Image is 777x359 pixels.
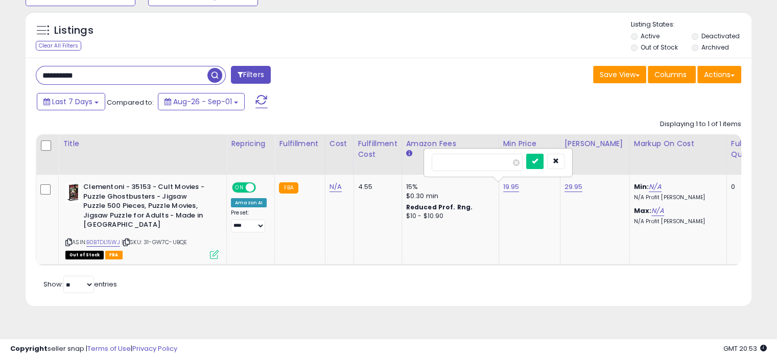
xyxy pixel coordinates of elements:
div: Displaying 1 to 1 of 1 items [660,119,741,129]
span: Compared to: [107,98,154,107]
div: $10 - $10.90 [406,212,491,221]
a: 19.95 [503,182,520,192]
b: Min: [634,182,649,192]
div: Repricing [231,138,270,149]
span: FBA [105,251,123,259]
th: The percentage added to the cost of goods (COGS) that forms the calculator for Min & Max prices. [629,134,726,175]
a: N/A [649,182,661,192]
b: Clementoni - 35153 - Cult Movies - Puzzle Ghostbusters - Jigsaw Puzzle 500 Pieces, Puzzle Movies,... [83,182,207,232]
div: Min Price [503,138,556,149]
div: Preset: [231,209,267,232]
span: Last 7 Days [52,97,92,107]
button: Actions [697,66,741,83]
div: [PERSON_NAME] [564,138,625,149]
span: 2025-09-10 20:53 GMT [723,344,767,353]
a: N/A [651,206,664,216]
div: Fulfillment [279,138,320,149]
p: N/A Profit [PERSON_NAME] [634,194,719,201]
span: OFF [254,183,271,192]
p: Listing States: [631,20,751,30]
label: Archived [701,43,728,52]
span: ON [233,183,246,192]
div: Fulfillable Quantity [731,138,766,160]
p: N/A Profit [PERSON_NAME] [634,218,719,225]
button: Save View [593,66,646,83]
a: Terms of Use [87,344,131,353]
label: Out of Stock [641,43,678,52]
span: All listings that are currently out of stock and unavailable for purchase on Amazon [65,251,104,259]
span: Show: entries [43,279,117,289]
div: $0.30 min [406,192,491,201]
div: Clear All Filters [36,41,81,51]
div: 15% [406,182,491,192]
div: ASIN: [65,182,219,258]
small: FBA [279,182,298,194]
a: Privacy Policy [132,344,177,353]
button: Last 7 Days [37,93,105,110]
span: Columns [654,69,687,80]
div: Amazon Fees [406,138,495,149]
b: Max: [634,206,652,216]
small: Amazon Fees. [406,149,412,158]
div: Title [63,138,222,149]
button: Columns [648,66,696,83]
a: N/A [329,182,342,192]
span: | SKU: 31-GW7C-UBQE [122,238,187,246]
div: Markup on Cost [634,138,722,149]
div: 0 [731,182,763,192]
label: Active [641,32,660,40]
div: Amazon AI [231,198,267,207]
img: 51KDRFEiz7L._SL40_.jpg [65,182,81,203]
div: seller snap | | [10,344,177,354]
label: Deactivated [701,32,739,40]
h5: Listings [54,23,93,38]
button: Filters [231,66,271,84]
a: 29.95 [564,182,583,192]
div: Fulfillment Cost [358,138,397,160]
button: Aug-26 - Sep-01 [158,93,245,110]
div: 4.55 [358,182,394,192]
div: Cost [329,138,349,149]
strong: Copyright [10,344,48,353]
a: B0BTDL15WJ [86,238,120,247]
b: Reduced Prof. Rng. [406,203,473,211]
span: Aug-26 - Sep-01 [173,97,232,107]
